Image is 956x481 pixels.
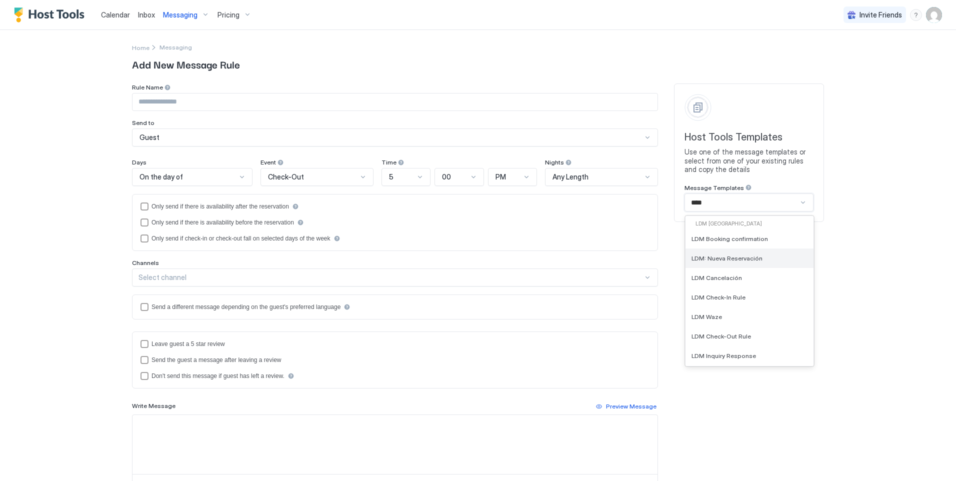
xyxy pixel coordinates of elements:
[684,147,813,174] span: Use one of the message templates or select from one of your existing rules and copy the details
[151,356,281,363] div: Send the guest a message after leaving a review
[495,172,506,181] span: PM
[910,9,922,21] div: menu
[151,203,289,210] div: Only send if there is availability after the reservation
[132,259,159,266] span: Channels
[545,158,564,166] span: Nights
[594,400,658,412] button: Preview Message
[691,352,756,359] span: LDM Inquiry Response
[691,235,768,242] span: LDM Booking confirmation
[552,172,588,181] span: Any Length
[139,133,159,142] span: Guest
[689,220,809,228] div: LDM [GEOGRAPHIC_DATA]
[138,9,155,20] a: Inbox
[101,10,130,19] span: Calendar
[163,10,197,19] span: Messaging
[140,234,649,242] div: isLimited
[859,10,902,19] span: Invite Friends
[151,303,340,310] div: Send a different message depending on the guest's preferred language
[101,9,130,20] a: Calendar
[691,274,742,281] span: LDM Cancelación
[132,158,146,166] span: Days
[132,415,657,474] textarea: Input Field
[140,202,649,210] div: afterReservation
[268,172,304,181] span: Check-Out
[132,93,657,110] input: Input Field
[260,158,276,166] span: Event
[140,218,649,226] div: beforeReservation
[151,219,294,226] div: Only send if there is availability before the reservation
[691,293,745,301] span: LDM Check-In Rule
[159,43,192,51] div: Breadcrumb
[132,83,163,91] span: Rule Name
[140,303,649,311] div: languagesEnabled
[140,372,649,380] div: disableMessageAfterReview
[132,56,824,71] span: Add New Message Rule
[926,7,942,23] div: User profile
[684,131,813,143] span: Host Tools Templates
[151,235,330,242] div: Only send if check-in or check-out fall on selected days of the week
[132,119,154,126] span: Send to
[140,340,649,348] div: reviewEnabled
[132,44,149,51] span: Home
[442,172,451,181] span: 00
[132,402,175,409] span: Write Message
[389,172,393,181] span: 5
[132,42,149,52] div: Breadcrumb
[381,158,396,166] span: Time
[140,356,649,364] div: sendMessageAfterLeavingReview
[606,402,656,411] div: Preview Message
[139,172,183,181] span: On the day of
[691,313,722,320] span: LDM Waze
[138,273,643,282] div: Select channel
[691,254,762,262] span: LDM: Nueva Reservación
[138,10,155,19] span: Inbox
[132,42,149,52] a: Home
[684,184,744,191] span: Message Templates
[691,332,751,340] span: LDM Check-Out Rule
[151,372,284,379] div: Don't send this message if guest has left a review.
[159,43,192,51] span: Messaging
[151,340,225,347] div: Leave guest a 5 star review
[217,10,239,19] span: Pricing
[14,7,89,22] a: Host Tools Logo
